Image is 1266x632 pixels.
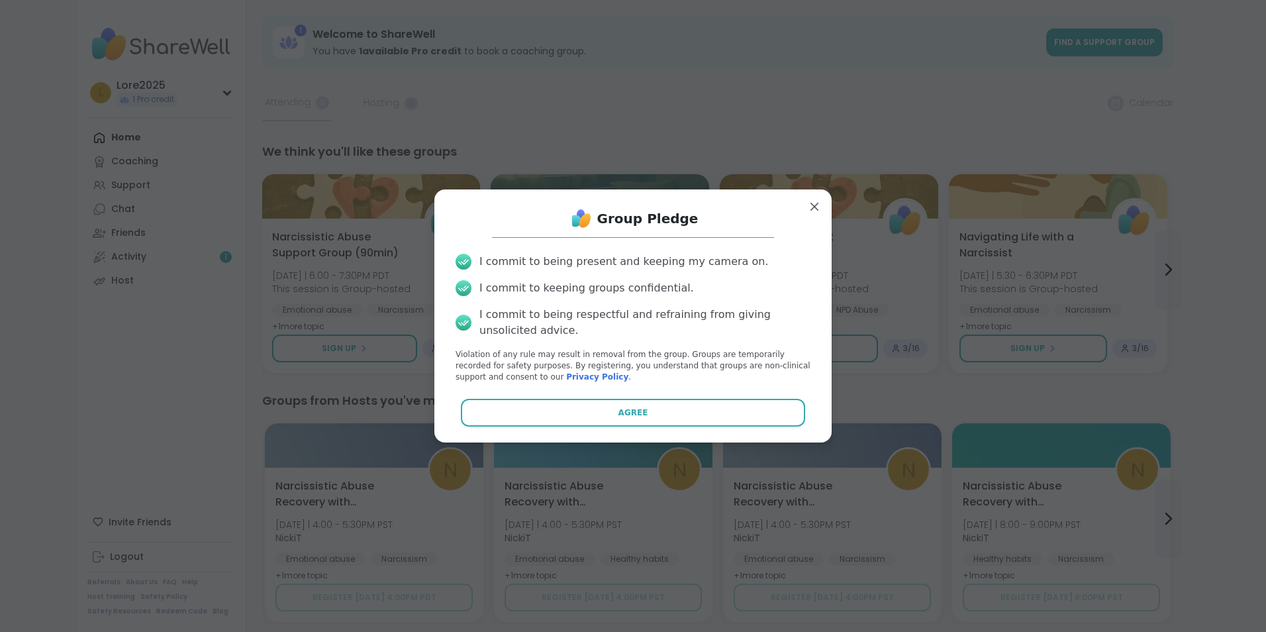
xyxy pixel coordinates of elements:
[568,205,595,232] img: ShareWell Logo
[456,349,810,382] p: Violation of any rule may result in removal from the group. Groups are temporarily recorded for s...
[461,399,806,427] button: Agree
[566,372,628,382] a: Privacy Policy
[479,280,694,296] div: I commit to keeping groups confidential.
[618,407,648,419] span: Agree
[479,254,768,270] div: I commit to being present and keeping my camera on.
[597,209,699,228] h1: Group Pledge
[479,307,810,339] div: I commit to being respectful and refraining from giving unsolicited advice.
